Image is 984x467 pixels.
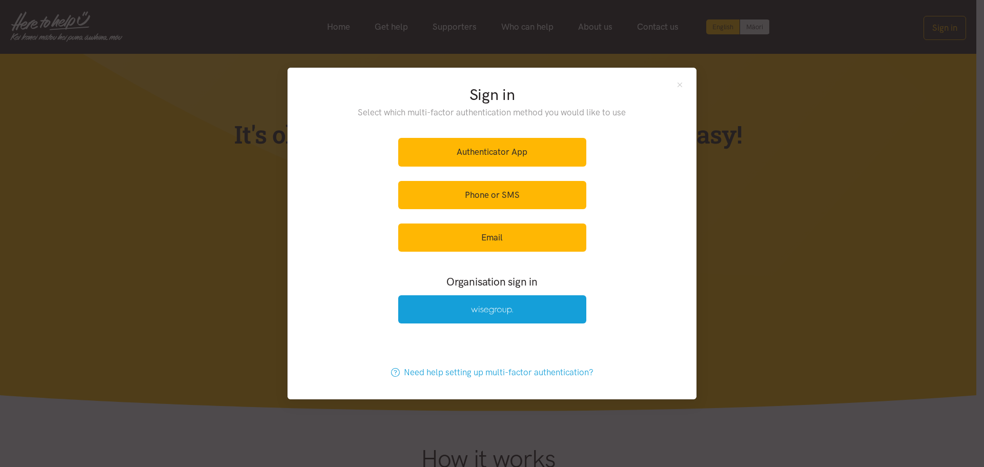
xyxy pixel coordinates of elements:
[398,138,586,166] a: Authenticator App
[380,358,604,387] a: Need help setting up multi-factor authentication?
[398,181,586,209] a: Phone or SMS
[471,306,513,315] img: Wise Group
[337,106,647,119] p: Select which multi-factor authentication method you would like to use
[370,274,614,289] h3: Organisation sign in
[337,84,647,106] h2: Sign in
[398,224,586,252] a: Email
[675,80,684,89] button: Close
